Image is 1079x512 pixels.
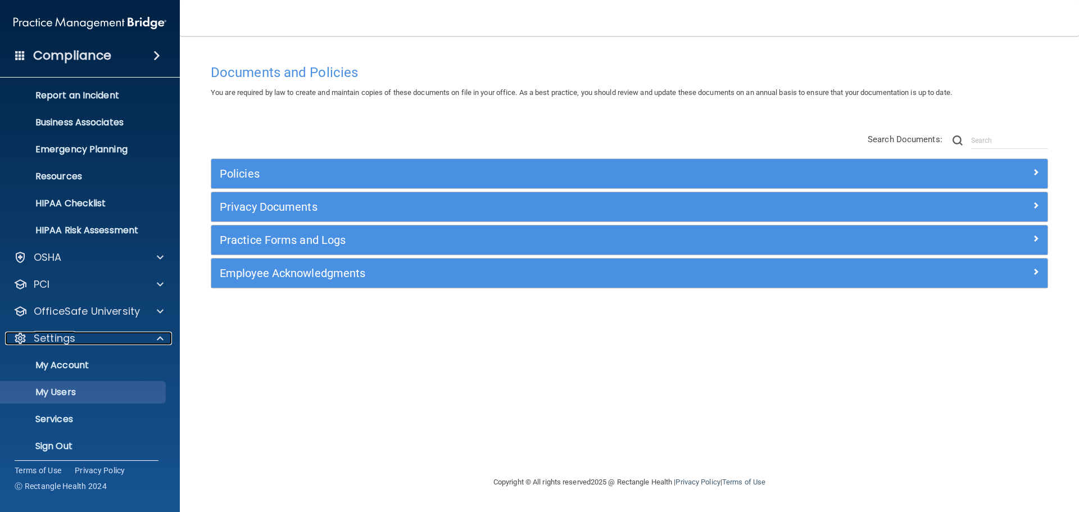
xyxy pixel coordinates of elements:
[675,478,720,486] a: Privacy Policy
[7,360,161,371] p: My Account
[7,387,161,398] p: My Users
[953,135,963,146] img: ic-search.3b580494.png
[7,171,161,182] p: Resources
[868,134,942,144] span: Search Documents:
[220,198,1039,216] a: Privacy Documents
[7,144,161,155] p: Emergency Planning
[7,198,161,209] p: HIPAA Checklist
[15,481,107,492] span: Ⓒ Rectangle Health 2024
[13,278,164,291] a: PCI
[220,201,830,213] h5: Privacy Documents
[220,231,1039,249] a: Practice Forms and Logs
[7,225,161,236] p: HIPAA Risk Assessment
[34,332,75,345] p: Settings
[7,117,161,128] p: Business Associates
[34,251,62,264] p: OSHA
[211,65,1048,80] h4: Documents and Policies
[75,465,125,476] a: Privacy Policy
[220,264,1039,282] a: Employee Acknowledgments
[15,465,61,476] a: Terms of Use
[13,251,164,264] a: OSHA
[971,132,1048,149] input: Search
[424,464,835,500] div: Copyright © All rights reserved 2025 @ Rectangle Health | |
[220,165,1039,183] a: Policies
[220,167,830,180] h5: Policies
[13,305,164,318] a: OfficeSafe University
[7,90,161,101] p: Report an Incident
[33,48,111,64] h4: Compliance
[34,305,140,318] p: OfficeSafe University
[7,441,161,452] p: Sign Out
[13,332,164,345] a: Settings
[722,478,765,486] a: Terms of Use
[7,414,161,425] p: Services
[13,12,166,34] img: PMB logo
[220,234,830,246] h5: Practice Forms and Logs
[34,278,49,291] p: PCI
[220,267,830,279] h5: Employee Acknowledgments
[211,88,952,97] span: You are required by law to create and maintain copies of these documents on file in your office. ...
